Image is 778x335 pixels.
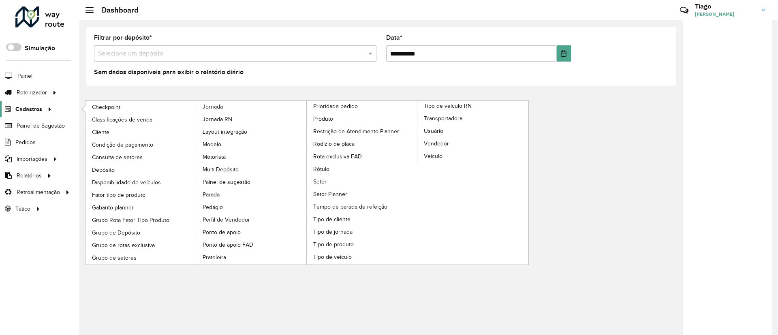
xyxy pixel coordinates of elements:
[313,165,329,173] span: Rótulo
[424,102,472,110] span: Tipo de veículo RN
[203,203,223,211] span: Pedágio
[313,177,327,186] span: Setor
[313,102,358,111] span: Prioridade pedido
[85,252,197,264] a: Grupo de setores
[85,139,197,151] a: Condição de pagamento
[424,127,443,135] span: Usuário
[307,113,418,125] a: Produto
[313,127,399,136] span: Restrição de Atendimento Planner
[92,254,137,262] span: Grupo de setores
[203,216,250,224] span: Perfil de Vendedor
[424,114,462,123] span: Transportadora
[85,239,197,251] a: Grupo de rotas exclusiva
[203,115,232,124] span: Jornada RN
[196,113,307,125] a: Jornada RN
[196,213,307,226] a: Perfil de Vendedor
[85,113,197,126] a: Classificações de venda
[675,2,693,19] a: Contato Rápido
[17,188,60,196] span: Retroalimentação
[94,67,244,77] label: Sem dados disponíveis para exibir o relatório diário
[307,101,528,265] a: Tipo de veículo RN
[386,33,402,43] label: Data
[203,128,247,136] span: Layout integração
[307,175,418,188] a: Setor
[15,105,42,113] span: Cadastros
[17,155,47,163] span: Importações
[203,165,239,174] span: Multi Depósito
[307,125,418,137] a: Restrição de Atendimento Planner
[313,253,352,261] span: Tipo de veículo
[313,228,353,236] span: Tipo de jornada
[557,45,571,62] button: Choose Date
[203,241,253,249] span: Ponto de apoio FAD
[203,140,221,149] span: Modelo
[203,253,226,262] span: Prateleira
[417,150,528,162] a: Veículo
[424,139,449,148] span: Vendedor
[17,171,42,180] span: Relatórios
[313,140,355,148] span: Rodízio de placa
[92,128,109,137] span: Cliente
[203,190,220,199] span: Parada
[307,201,418,213] a: Tempo de parada de refeição
[307,251,418,263] a: Tipo de veículo
[307,150,418,162] a: Rota exclusiva FAD
[203,102,223,111] span: Jornada
[307,138,418,150] a: Rodízio de placa
[85,201,197,213] a: Gabarito planner
[17,88,47,97] span: Roteirizador
[85,164,197,176] a: Depósito
[92,141,153,149] span: Condição de pagamento
[417,137,528,149] a: Vendedor
[417,112,528,124] a: Transportadora
[85,189,197,201] a: Fator tipo de produto
[92,178,161,187] span: Disponibilidade de veículos
[92,203,134,212] span: Gabarito planner
[313,152,362,161] span: Rota exclusiva FAD
[196,188,307,201] a: Parada
[313,203,387,211] span: Tempo de parada de refeição
[203,178,250,186] span: Painel de sugestão
[424,152,442,160] span: Veículo
[203,153,226,161] span: Motorista
[85,176,197,188] a: Disponibilidade de veículos
[92,115,152,124] span: Classificações de venda
[17,122,65,130] span: Painel de Sugestão
[25,43,55,53] label: Simulação
[203,228,241,237] span: Ponto de apoio
[92,191,145,199] span: Fator tipo de produto
[313,115,333,123] span: Produto
[94,6,139,15] h2: Dashboard
[307,213,418,225] a: Tipo de cliente
[196,201,307,213] a: Pedágio
[695,11,756,18] span: [PERSON_NAME]
[196,176,307,188] a: Painel de sugestão
[85,214,197,226] a: Grupo Rota Fator Tipo Produto
[307,188,418,200] a: Setor Planner
[695,2,756,10] h3: Tiago
[85,151,197,163] a: Consulta de setores
[92,228,140,237] span: Grupo de Depósito
[313,240,354,249] span: Tipo de produto
[85,126,197,138] a: Cliente
[15,138,36,147] span: Pedidos
[196,101,418,265] a: Prioridade pedido
[196,226,307,238] a: Ponto de apoio
[307,163,418,175] a: Rótulo
[92,166,115,174] span: Depósito
[313,215,351,224] span: Tipo de cliente
[196,163,307,175] a: Multi Depósito
[307,238,418,250] a: Tipo de produto
[313,190,347,198] span: Setor Planner
[92,103,120,111] span: Checkpoint
[92,216,169,224] span: Grupo Rota Fator Tipo Produto
[196,251,307,263] a: Prateleira
[15,205,30,213] span: Tático
[94,33,152,43] label: Filtrar por depósito
[417,125,528,137] a: Usuário
[85,226,197,239] a: Grupo de Depósito
[196,239,307,251] a: Ponto de apoio FAD
[196,126,307,138] a: Layout integração
[85,101,197,113] a: Checkpoint
[307,226,418,238] a: Tipo de jornada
